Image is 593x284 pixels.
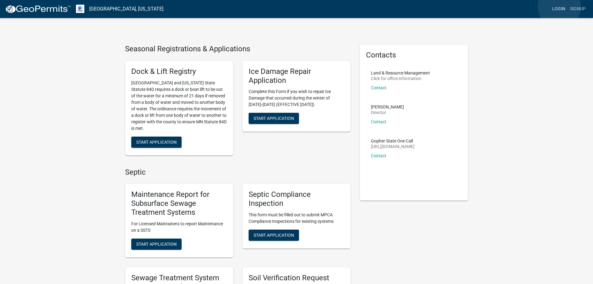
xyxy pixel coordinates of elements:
a: Contact [371,85,386,90]
h5: Septic Compliance Inspection [249,190,344,208]
h5: Ice Damage Repair Application [249,67,344,85]
button: Start Application [131,137,182,148]
h5: Contacts [366,51,462,60]
p: Gopher State One Call [371,139,414,143]
p: [GEOGRAPHIC_DATA] and [US_STATE] State Statute 84D requires a dock or boat lift to be out of the ... [131,80,227,132]
span: Start Application [254,116,294,121]
button: Start Application [249,230,299,241]
p: Land & Resource Management [371,71,430,75]
p: [PERSON_NAME] [371,105,404,109]
button: Start Application [131,239,182,250]
span: Start Application [136,241,177,246]
h4: Septic [125,168,351,177]
p: For Licensed Maintainers to report Maintenance on a SSTS [131,221,227,234]
p: [URL][DOMAIN_NAME] [371,144,414,149]
span: Start Application [254,232,294,237]
h5: Dock & Lift Registry [131,67,227,76]
a: [GEOGRAPHIC_DATA], [US_STATE] [89,4,163,14]
img: Otter Tail County, Minnesota [76,5,84,13]
span: Start Application [136,139,177,144]
a: Login [550,3,568,15]
h5: Soil Verification Request [249,273,344,282]
p: Director [371,110,404,115]
a: Contact [371,153,386,158]
h5: Maintenance Report for Subsurface Sewage Treatment Systems [131,190,227,217]
p: This form must be filled out to submit MPCA Compliance Inspections for existing systems [249,212,344,225]
p: Click for office information: [371,76,430,81]
h4: Seasonal Registrations & Applications [125,45,351,53]
a: Signup [568,3,588,15]
a: Contact [371,119,386,124]
p: Complete this Form if you wish to repair Ice Damage that occurred during the winter of [DATE]-[DA... [249,88,344,108]
button: Start Application [249,113,299,124]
